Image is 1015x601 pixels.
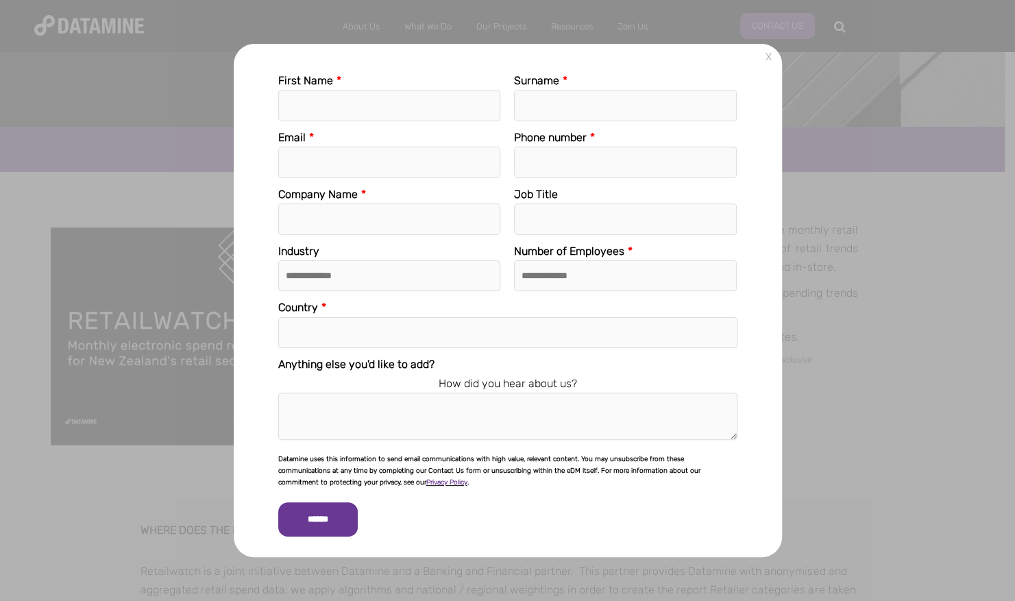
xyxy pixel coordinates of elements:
[514,188,558,201] span: Job Title
[514,74,559,87] span: Surname
[278,74,333,87] span: First Name
[278,131,306,144] span: Email
[760,49,777,66] a: X
[278,374,737,393] legend: How did you hear about us?
[426,478,467,487] a: Privacy Policy
[514,245,624,258] span: Number of Employees
[278,358,435,371] span: Anything else you'd like to add?
[278,301,318,314] span: Country
[278,245,319,258] span: Industry
[278,454,737,489] p: Datamine uses this information to send email communications with high value, relevant content. Yo...
[278,188,358,201] span: Company Name
[514,131,587,144] span: Phone number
